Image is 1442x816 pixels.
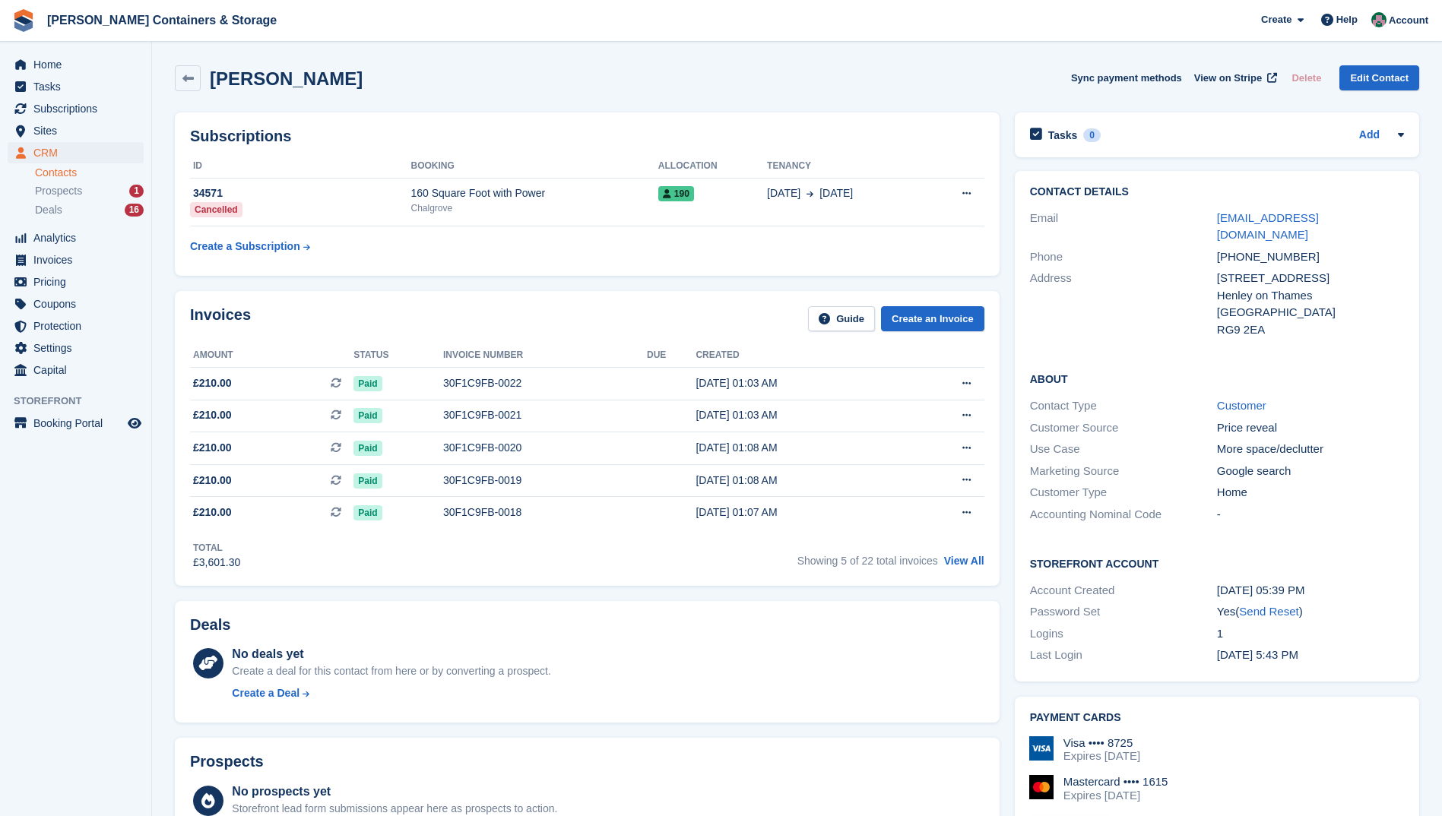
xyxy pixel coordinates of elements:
span: Account [1389,13,1428,28]
div: 30F1C9FB-0022 [443,375,647,391]
div: [PHONE_NUMBER] [1217,248,1404,266]
div: Password Set [1030,603,1217,621]
div: [DATE] 01:03 AM [696,375,903,391]
h2: Storefront Account [1030,555,1404,571]
img: stora-icon-8386f47178a22dfd0bd8f6a31ec36ba5ce8667c1dd55bd0f319d3a0aa187defe.svg [12,9,35,32]
div: Chalgrove [410,201,658,215]
a: Preview store [125,414,144,432]
div: 30F1C9FB-0021 [443,407,647,423]
span: £210.00 [193,407,232,423]
span: Subscriptions [33,98,125,119]
a: Send Reset [1239,605,1298,618]
th: Booking [410,154,658,179]
h2: [PERSON_NAME] [210,68,363,89]
th: Amount [190,343,353,368]
div: 30F1C9FB-0020 [443,440,647,456]
div: - [1217,506,1404,523]
a: Customer [1217,399,1266,412]
div: [DATE] 01:07 AM [696,504,903,520]
div: Expires [DATE] [1063,749,1140,763]
div: Phone [1030,248,1217,266]
a: menu [8,98,144,119]
div: Account Created [1030,582,1217,599]
div: Marketing Source [1030,463,1217,480]
span: [DATE] [767,185,800,201]
span: Sites [33,120,125,141]
h2: Subscriptions [190,128,984,145]
div: No prospects yet [232,783,557,801]
span: 190 [658,186,694,201]
a: Prospects 1 [35,183,144,199]
span: Paid [353,473,382,489]
h2: Tasks [1048,128,1078,142]
th: Tenancy [767,154,925,179]
div: Google search [1217,463,1404,480]
a: menu [8,142,144,163]
a: menu [8,359,144,381]
h2: Prospects [190,753,264,770]
span: Settings [33,337,125,359]
span: Capital [33,359,125,381]
span: Paid [353,376,382,391]
div: Create a deal for this contact from here or by converting a prospect. [232,663,550,679]
div: [DATE] 01:08 AM [696,473,903,489]
div: 16 [125,204,144,217]
div: Use Case [1030,441,1217,458]
button: Sync payment methods [1071,65,1182,90]
div: 1 [129,185,144,198]
div: Total [193,541,240,555]
th: Created [696,343,903,368]
span: Pricing [33,271,125,293]
th: Status [353,343,443,368]
span: Analytics [33,227,125,248]
img: Mastercard Logo [1029,775,1054,799]
a: menu [8,76,144,97]
a: menu [8,120,144,141]
div: RG9 2EA [1217,321,1404,339]
a: Create a Subscription [190,232,310,261]
div: £3,601.30 [193,555,240,571]
span: Prospects [35,184,82,198]
span: £210.00 [193,473,232,489]
a: Create a Deal [232,685,550,701]
div: 160 Square Foot with Power [410,185,658,201]
div: Email [1030,210,1217,244]
span: Showing 5 of 22 total invoices [797,555,938,567]
span: Home [33,54,125,75]
span: Tasks [33,76,125,97]
th: Due [647,343,696,368]
div: Contact Type [1030,397,1217,415]
h2: Payment cards [1030,712,1404,724]
div: No deals yet [232,645,550,663]
div: Customer Source [1030,419,1217,437]
div: 30F1C9FB-0019 [443,473,647,489]
div: Last Login [1030,647,1217,664]
span: £210.00 [193,375,232,391]
span: View on Stripe [1194,71,1262,86]
span: Coupons [33,293,125,315]
a: menu [8,315,144,337]
a: menu [8,227,144,248]
span: Paid [353,441,382,456]
span: ( ) [1235,605,1302,618]
div: Address [1030,270,1217,338]
div: 34571 [190,185,410,201]
th: Invoice number [443,343,647,368]
h2: Contact Details [1030,186,1404,198]
div: [STREET_ADDRESS] [1217,270,1404,287]
span: Storefront [14,394,151,409]
div: 0 [1083,128,1101,142]
span: £210.00 [193,440,232,456]
a: Contacts [35,166,144,180]
span: Deals [35,203,62,217]
span: Paid [353,408,382,423]
a: menu [8,337,144,359]
div: Accounting Nominal Code [1030,506,1217,523]
div: Price reveal [1217,419,1404,437]
img: Julia Marcham [1371,12,1387,27]
div: Create a Deal [232,685,299,701]
th: Allocation [658,154,767,179]
a: View All [944,555,984,567]
a: Guide [808,306,875,331]
a: Edit Contact [1339,65,1419,90]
